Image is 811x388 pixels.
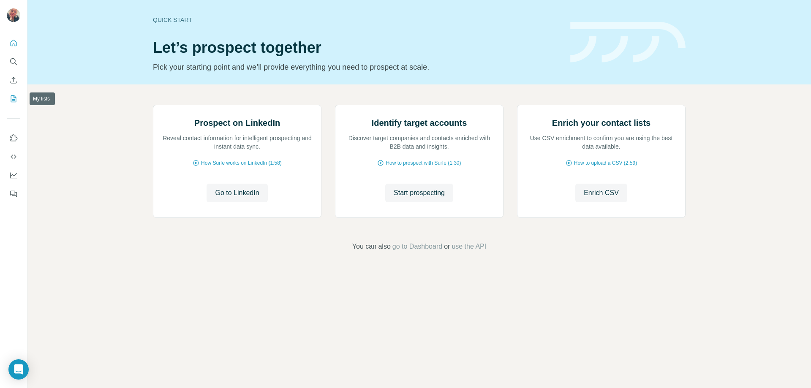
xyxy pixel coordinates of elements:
[7,8,20,22] img: Avatar
[392,241,442,252] button: go to Dashboard
[7,186,20,201] button: Feedback
[153,16,560,24] div: Quick start
[7,130,20,146] button: Use Surfe on LinkedIn
[162,134,313,151] p: Reveal contact information for intelligent prospecting and instant data sync.
[552,117,650,129] h2: Enrich your contact lists
[526,134,677,151] p: Use CSV enrichment to confirm you are using the best data available.
[352,241,391,252] span: You can also
[570,22,686,63] img: banner
[344,134,495,151] p: Discover target companies and contacts enriched with B2B data and insights.
[584,188,619,198] span: Enrich CSV
[7,73,20,88] button: Enrich CSV
[215,188,259,198] span: Go to LinkedIn
[7,35,20,51] button: Quick start
[385,184,453,202] button: Start prospecting
[386,159,461,167] span: How to prospect with Surfe (1:30)
[201,159,282,167] span: How Surfe works on LinkedIn (1:58)
[8,359,29,380] div: Open Intercom Messenger
[452,241,486,252] button: use the API
[574,159,637,167] span: How to upload a CSV (2:59)
[444,241,450,252] span: or
[194,117,280,129] h2: Prospect on LinkedIn
[7,149,20,164] button: Use Surfe API
[7,54,20,69] button: Search
[153,39,560,56] h1: Let’s prospect together
[7,91,20,106] button: My lists
[7,168,20,183] button: Dashboard
[207,184,267,202] button: Go to LinkedIn
[394,188,445,198] span: Start prospecting
[575,184,627,202] button: Enrich CSV
[153,61,560,73] p: Pick your starting point and we’ll provide everything you need to prospect at scale.
[372,117,467,129] h2: Identify target accounts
